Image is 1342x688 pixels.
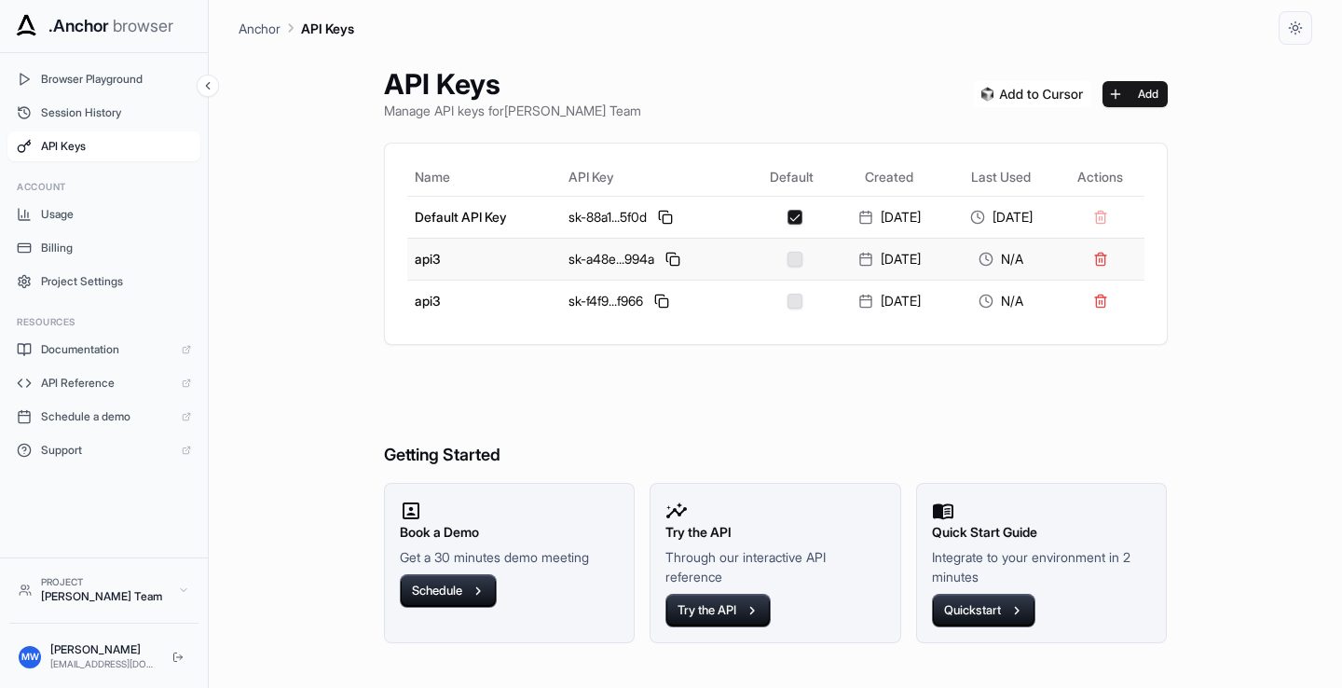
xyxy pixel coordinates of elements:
[7,98,200,128] button: Session History
[17,315,191,329] h3: Resources
[41,409,172,424] span: Schedule a demo
[41,241,191,255] span: Billing
[41,589,169,604] div: [PERSON_NAME] Team
[662,248,684,270] button: Copy API key
[41,342,172,357] span: Documentation
[568,206,742,228] div: sk-88a1...5f0d
[1102,81,1168,107] button: Add
[568,248,742,270] div: sk-a48e...994a
[7,233,200,263] button: Billing
[407,238,562,280] td: api3
[41,443,172,458] span: Support
[41,139,191,154] span: API Keys
[48,13,109,39] span: .Anchor
[407,280,562,322] td: api3
[7,64,200,94] button: Browser Playground
[7,267,200,296] button: Project Settings
[407,158,562,196] th: Name
[41,72,191,87] span: Browser Playground
[21,650,39,664] span: MW
[665,522,885,543] h2: Try the API
[974,81,1091,107] img: Add anchorbrowser MCP server to Cursor
[7,200,200,229] button: Usage
[7,131,200,161] button: API Keys
[650,290,673,312] button: Copy API key
[749,158,834,196] th: Default
[384,367,1168,469] h6: Getting Started
[400,574,497,608] button: Schedule
[1057,158,1144,196] th: Actions
[7,402,200,432] a: Schedule a demo
[113,13,173,39] span: browser
[384,101,641,120] p: Manage API keys for [PERSON_NAME] Team
[932,547,1152,586] p: Integrate to your environment in 2 minutes
[400,522,620,543] h2: Book a Demo
[945,158,1057,196] th: Last Used
[239,19,281,38] p: Anchor
[301,19,354,38] p: API Keys
[400,547,620,567] p: Get a 30 minutes demo meeting
[952,208,1049,227] div: [DATE]
[7,435,200,465] a: Support
[665,547,885,586] p: Through our interactive API reference
[952,250,1049,268] div: N/A
[842,208,938,227] div: [DATE]
[407,196,562,238] td: Default API Key
[239,18,354,38] nav: breadcrumb
[568,290,742,312] div: sk-f4f9...f966
[665,594,771,627] button: Try the API
[7,368,200,398] a: API Reference
[952,292,1049,310] div: N/A
[17,180,191,194] h3: Account
[561,158,749,196] th: API Key
[932,522,1152,543] h2: Quick Start Guide
[654,206,677,228] button: Copy API key
[11,11,41,41] img: Anchor Icon
[842,250,938,268] div: [DATE]
[41,575,169,589] div: Project
[41,376,172,391] span: API Reference
[932,594,1035,627] button: Quickstart
[834,158,946,196] th: Created
[167,646,189,668] button: Logout
[50,642,157,657] div: [PERSON_NAME]
[842,292,938,310] div: [DATE]
[50,657,157,671] div: [EMAIL_ADDRESS][DOMAIN_NAME]
[197,75,219,97] button: Collapse sidebar
[41,274,191,289] span: Project Settings
[384,67,641,101] h1: API Keys
[7,335,200,365] a: Documentation
[41,207,191,222] span: Usage
[9,568,199,612] button: Project[PERSON_NAME] Team
[41,105,191,120] span: Session History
